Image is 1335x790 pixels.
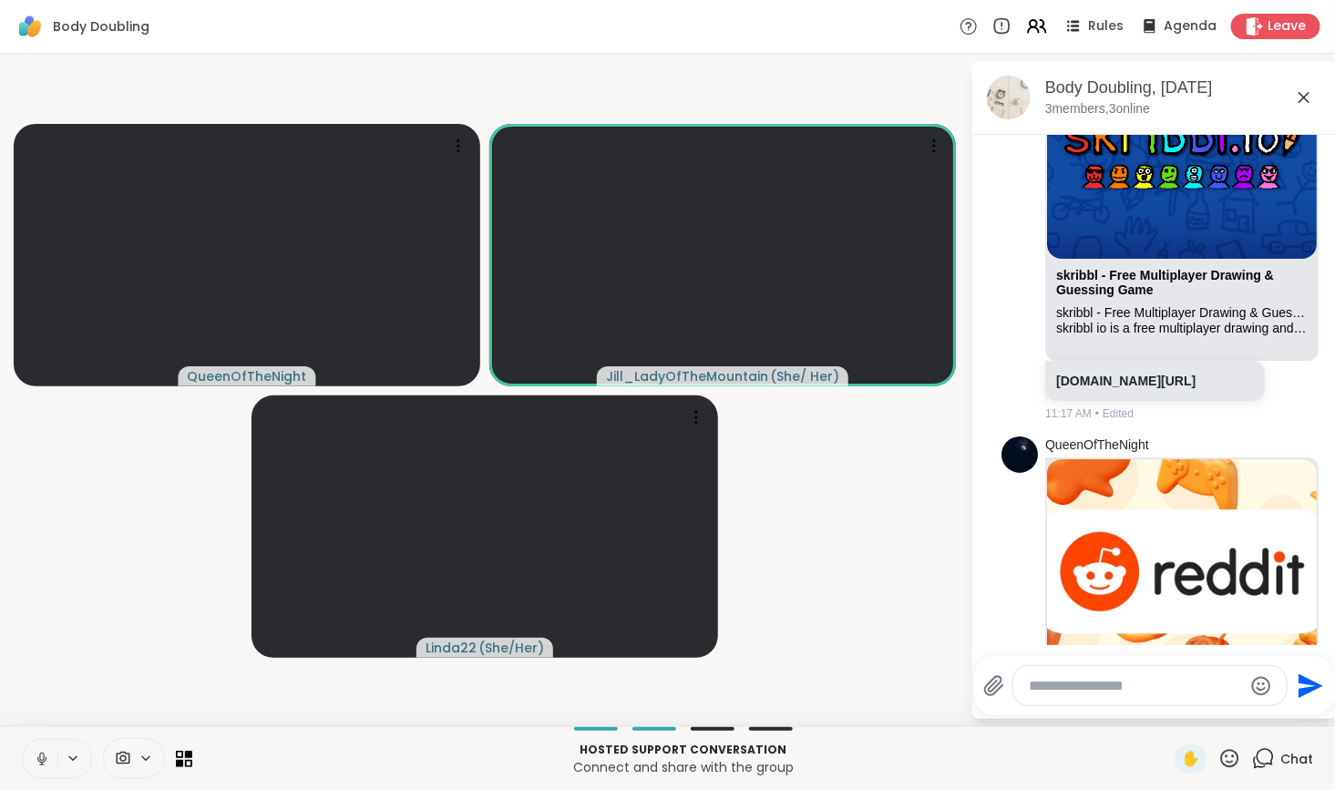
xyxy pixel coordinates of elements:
span: QueenOfTheNight [188,367,307,385]
span: ( She/Her ) [478,639,544,657]
a: Attachment [1056,268,1274,298]
textarea: Type your message [1030,677,1242,695]
div: skribbl io is a free multiplayer drawing and guessing game. Draw and guess words with your friend... [1056,321,1308,336]
p: 3 members, 3 online [1045,100,1150,118]
p: Hosted support conversation [203,742,1164,758]
span: Edited [1103,405,1134,422]
img: skribbl - Free Multiplayer Drawing & Guessing Game [1047,31,1317,258]
span: Body Doubling [53,17,149,36]
div: skribbl - Free Multiplayer Drawing & Guessing Game [1056,305,1308,321]
span: ✋ [1182,748,1200,770]
span: 11:17 AM [1045,405,1092,422]
span: Linda22 [426,639,477,657]
span: Agenda [1164,17,1217,36]
img: Body Doubling, Sep 06 [987,76,1031,119]
a: [DOMAIN_NAME][URL] [1056,374,1196,388]
button: Emoji picker [1250,675,1272,697]
img: From the AskGames community on Reddit: Any free party website games that you know of? [1047,459,1317,686]
span: Rules [1088,17,1124,36]
span: ( She/ Her ) [770,367,839,385]
img: https://sharewell-space-live.sfo3.digitaloceanspaces.com/user-generated/d7277878-0de6-43a2-a937-4... [1001,436,1038,473]
button: Send [1288,665,1329,706]
span: Jill_LadyOfTheMountain [606,367,768,385]
span: Leave [1268,17,1306,36]
span: • [1095,405,1099,422]
img: ShareWell Logomark [15,11,46,42]
div: Body Doubling, [DATE] [1045,77,1322,99]
a: QueenOfTheNight [1045,436,1149,455]
p: Connect and share with the group [203,758,1164,776]
span: Chat [1280,750,1313,768]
